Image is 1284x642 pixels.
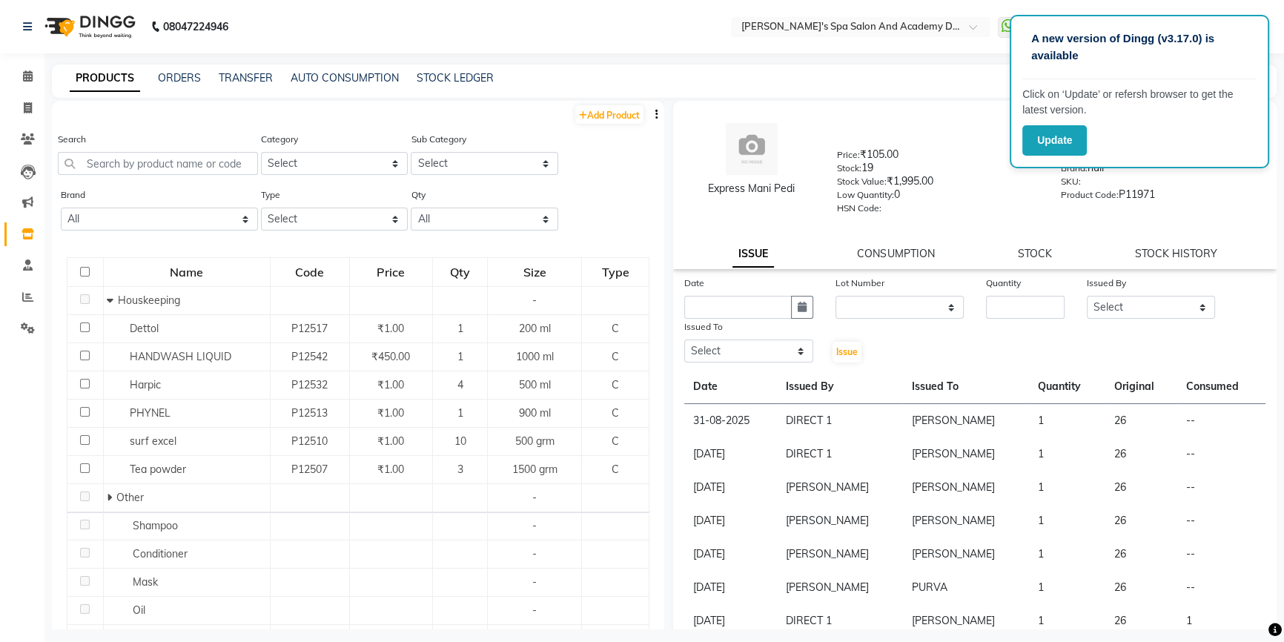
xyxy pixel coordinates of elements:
[129,322,158,335] span: Dettol
[457,406,463,420] span: 1
[837,148,860,162] label: Price:
[684,504,777,537] td: [DATE]
[1029,471,1105,504] td: 1
[684,537,777,571] td: [DATE]
[129,350,231,363] span: HANDWASH LIQUID
[1105,404,1178,438] td: 26
[612,350,619,363] span: C
[1135,247,1217,260] a: STOCK HISTORY
[903,604,1029,638] td: [PERSON_NAME]
[532,519,537,532] span: -
[903,504,1029,537] td: [PERSON_NAME]
[903,471,1029,504] td: [PERSON_NAME]
[835,277,884,290] label: Lot Number
[837,202,881,215] label: HSN Code:
[684,404,777,438] td: 31-08-2025
[903,370,1029,404] th: Issued To
[351,259,431,285] div: Price
[1177,471,1265,504] td: --
[1022,125,1087,156] button: Update
[837,160,1039,181] div: 19
[732,241,774,268] a: ISSUE
[532,547,537,560] span: -
[1029,537,1105,571] td: 1
[837,173,1039,194] div: ₹1,995.00
[58,133,86,146] label: Search
[38,6,139,47] img: logo
[291,378,328,391] span: P12532
[1105,537,1178,571] td: 26
[583,259,648,285] div: Type
[777,537,903,571] td: [PERSON_NAME]
[1105,504,1178,537] td: 26
[857,247,934,260] a: CONSUMPTION
[291,463,328,476] span: P12507
[105,259,269,285] div: Name
[291,71,399,85] a: AUTO CONSUMPTION
[1177,571,1265,604] td: --
[575,105,643,124] a: Add Product
[532,294,537,307] span: -
[371,350,410,363] span: ₹450.00
[107,491,116,504] span: Expand Row
[837,187,1039,208] div: 0
[1105,437,1178,471] td: 26
[903,437,1029,471] td: [PERSON_NAME]
[612,322,619,335] span: C
[291,434,328,448] span: P12510
[532,491,537,504] span: -
[291,322,328,335] span: P12517
[377,434,404,448] span: ₹1.00
[457,350,463,363] span: 1
[1061,175,1081,188] label: SKU:
[684,437,777,471] td: [DATE]
[903,537,1029,571] td: [PERSON_NAME]
[519,406,551,420] span: 900 ml
[777,504,903,537] td: [PERSON_NAME]
[726,123,778,175] img: avatar
[684,471,777,504] td: [DATE]
[1029,437,1105,471] td: 1
[512,463,557,476] span: 1500 grm
[519,322,551,335] span: 200 ml
[1031,30,1248,64] p: A new version of Dingg (v3.17.0) is available
[377,322,404,335] span: ₹1.00
[532,603,537,617] span: -
[377,463,404,476] span: ₹1.00
[837,188,894,202] label: Low Quantity:
[457,463,463,476] span: 3
[132,547,187,560] span: Conditioner
[837,175,887,188] label: Stock Value:
[117,294,179,307] span: Houskeeping
[1061,160,1263,181] div: null
[1177,370,1265,404] th: Consumed
[411,133,466,146] label: Sub Category
[1029,604,1105,638] td: 1
[777,437,903,471] td: DIRECT 1
[58,152,258,175] input: Search by product name or code
[1029,571,1105,604] td: 1
[417,71,494,85] a: STOCK LEDGER
[684,370,777,404] th: Date
[837,147,1039,168] div: ₹105.00
[129,463,185,476] span: Tea powder
[612,434,619,448] span: C
[377,378,404,391] span: ₹1.00
[1177,537,1265,571] td: --
[454,434,466,448] span: 10
[129,378,160,391] span: Harpic
[291,350,328,363] span: P12542
[903,571,1029,604] td: PURVA
[833,342,861,363] button: Issue
[132,519,177,532] span: Shampoo
[291,406,328,420] span: P12513
[1105,370,1178,404] th: Original
[411,188,425,202] label: Qty
[1105,571,1178,604] td: 26
[1105,604,1178,638] td: 26
[1029,504,1105,537] td: 1
[532,575,537,589] span: -
[1061,187,1263,208] div: P11971
[688,181,815,196] div: Express Mani Pedi
[1029,370,1105,404] th: Quantity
